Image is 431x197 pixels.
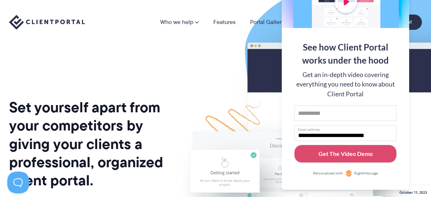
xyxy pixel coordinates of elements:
a: Personalized withRightMessage [294,170,396,177]
input: Email address [294,125,396,141]
iframe: Toggle Customer Support [7,172,29,193]
div: Get an in-depth video covering everything you need to know about Client Portal [294,70,396,99]
span: RightMessage [354,170,378,176]
h1: Set yourself apart from your competitors by giving your clients a professional, organized client ... [9,98,174,189]
a: Portal Gallery [250,19,284,25]
span: Personalized with [313,170,343,176]
button: Get The Video Demo [294,145,396,163]
a: Who we help [160,19,199,25]
div: Get The Video Demo [319,149,373,158]
div: See how Client Portal works under the hood [294,41,396,67]
img: Personalized with RightMessage [345,170,352,177]
a: Features [213,19,236,25]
